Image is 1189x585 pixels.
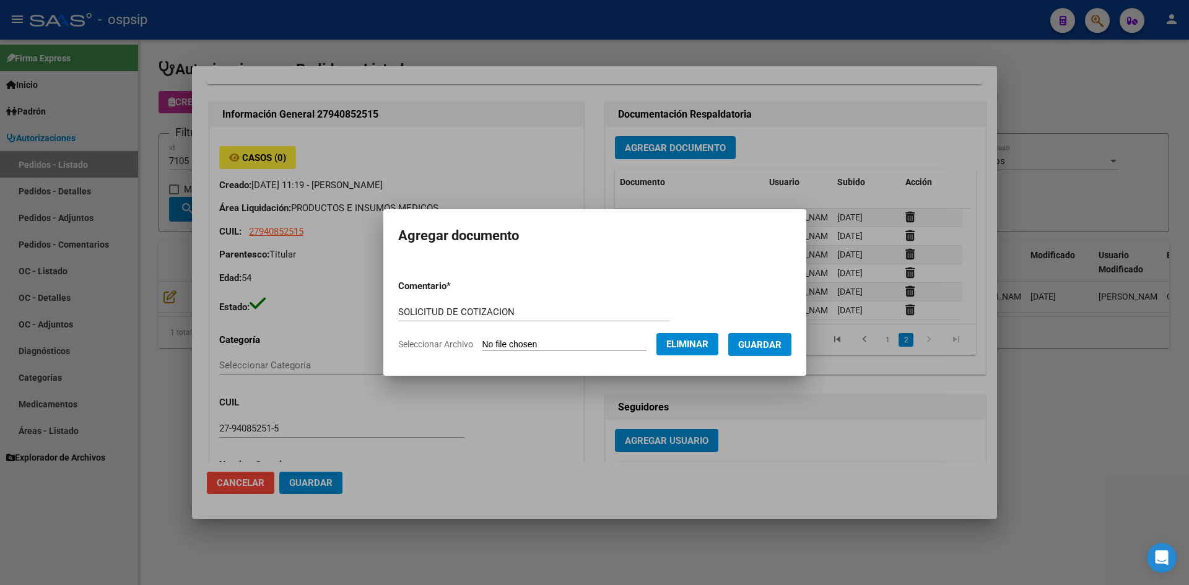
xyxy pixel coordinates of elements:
h2: Agregar documento [398,224,791,248]
button: Guardar [728,333,791,356]
span: Seleccionar Archivo [398,339,473,349]
span: Guardar [738,339,782,350]
div: Open Intercom Messenger [1147,543,1177,573]
p: Comentario [398,279,516,293]
button: Eliminar [656,333,718,355]
span: Eliminar [666,339,708,350]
